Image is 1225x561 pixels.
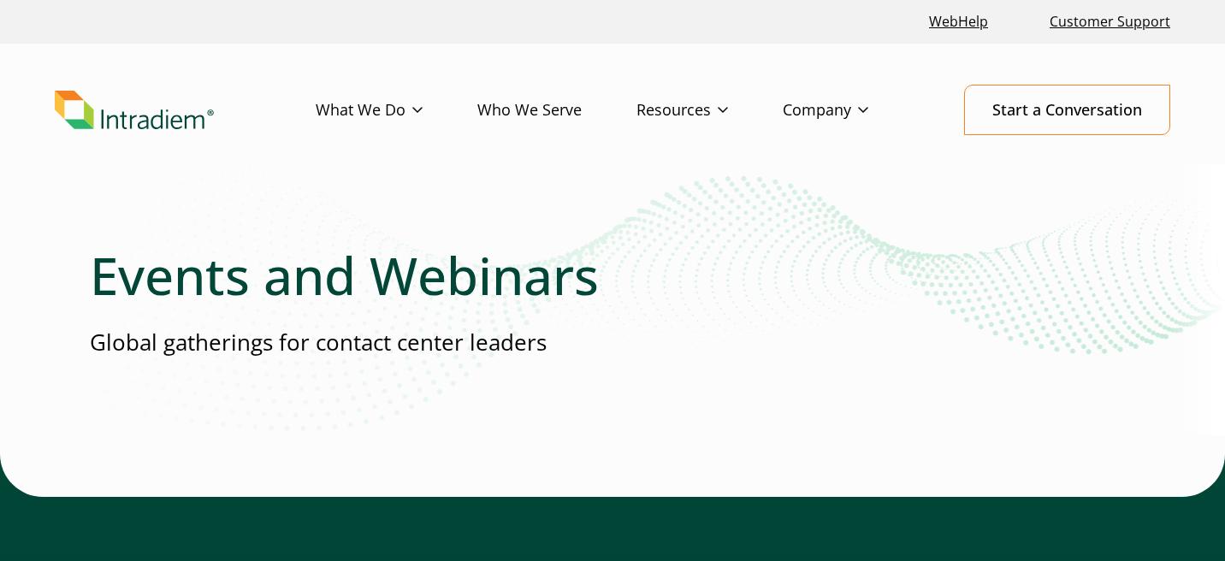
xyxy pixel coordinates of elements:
[316,86,477,135] a: What We Do
[90,327,1135,358] p: Global gatherings for contact center leaders
[922,3,995,40] a: Link opens in a new window
[636,86,783,135] a: Resources
[783,86,923,135] a: Company
[90,245,1135,306] h1: Events and Webinars
[55,91,214,130] img: Intradiem
[1043,3,1177,40] a: Customer Support
[477,86,636,135] a: Who We Serve
[964,85,1170,135] a: Start a Conversation
[55,91,316,130] a: Link to homepage of Intradiem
